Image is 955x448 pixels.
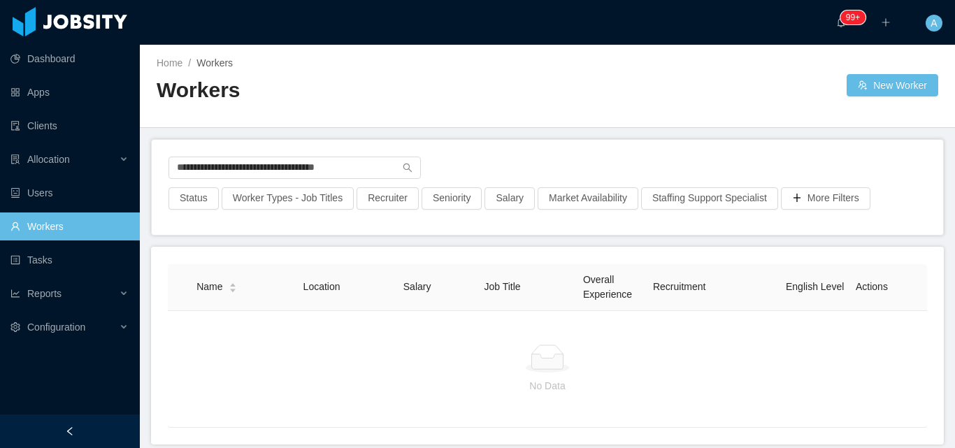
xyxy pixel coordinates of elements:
span: Allocation [27,154,70,165]
span: A [931,15,937,31]
sup: 158 [840,10,866,24]
a: icon: auditClients [10,112,129,140]
span: Workers [196,57,233,68]
span: Actions [856,281,888,292]
span: Name [196,280,222,294]
button: icon: usergroup-addNew Worker [847,74,938,96]
a: Home [157,57,182,68]
a: icon: pie-chartDashboard [10,45,129,73]
button: Worker Types - Job Titles [222,187,354,210]
i: icon: search [403,163,412,173]
i: icon: plus [881,17,891,27]
span: Overall Experience [583,274,632,300]
button: Salary [484,187,535,210]
a: icon: profileTasks [10,246,129,274]
p: No Data [179,378,916,393]
i: icon: line-chart [10,289,20,298]
i: icon: caret-up [229,282,236,286]
span: Recruitment [653,281,705,292]
a: icon: userWorkers [10,212,129,240]
i: icon: setting [10,322,20,332]
a: icon: robotUsers [10,179,129,207]
span: Job Title [484,281,520,292]
i: icon: solution [10,154,20,164]
i: icon: caret-down [229,287,236,291]
button: Recruiter [357,187,419,210]
span: Reports [27,288,62,299]
span: / [188,57,191,68]
i: icon: bell [836,17,846,27]
button: Status [168,187,219,210]
button: Staffing Support Specialist [641,187,778,210]
h2: Workers [157,76,547,105]
a: icon: appstoreApps [10,78,129,106]
div: Sort [229,281,237,291]
span: Location [303,281,340,292]
button: icon: plusMore Filters [781,187,870,210]
span: English Level [786,281,844,292]
span: Configuration [27,321,85,333]
button: Market Availability [538,187,638,210]
button: Seniority [422,187,482,210]
span: Salary [403,281,431,292]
